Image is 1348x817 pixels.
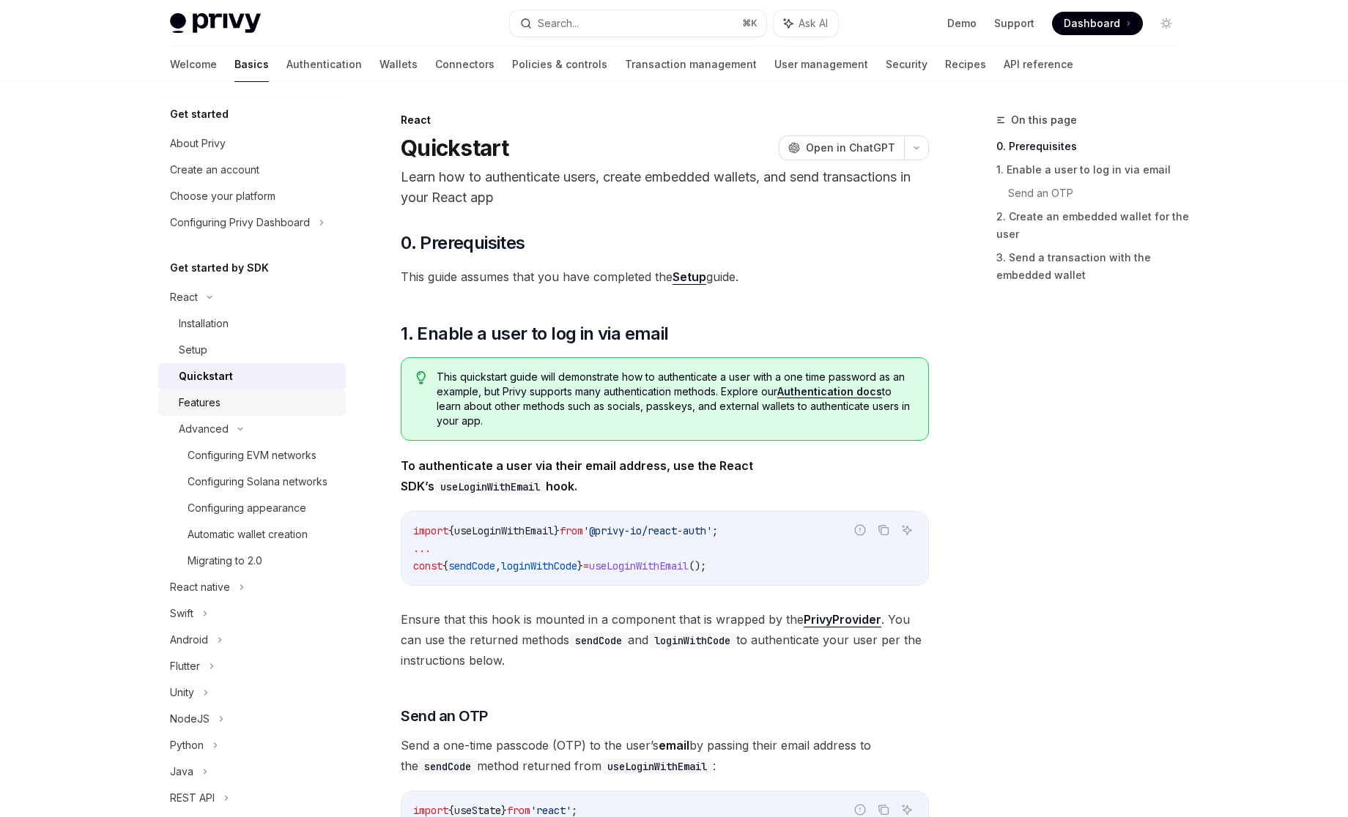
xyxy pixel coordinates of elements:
[996,205,1190,246] a: 2. Create an embedded wallet for the user
[454,524,554,537] span: useLoginWithEmail
[689,559,706,572] span: ();
[996,135,1190,158] a: 0. Prerequisites
[401,322,668,346] span: 1. Enable a user to log in via email
[158,183,346,209] a: Choose your platform
[437,370,914,428] span: This quickstart guide will demonstrate how to authenticate a user with a one time password as an ...
[401,735,929,776] span: Send a one-time passcode (OTP) to the user’s by passing their email address to the method returne...
[886,47,927,82] a: Security
[799,16,828,31] span: Ask AI
[554,524,560,537] span: }
[994,16,1034,31] a: Support
[170,763,193,780] div: Java
[577,559,583,572] span: }
[495,559,501,572] span: ,
[583,559,589,572] span: =
[413,559,442,572] span: const
[158,389,346,416] a: Features
[418,758,477,775] code: sendCode
[648,633,736,649] code: loginWithCode
[170,214,310,231] div: Configuring Privy Dashboard
[779,135,904,160] button: Open in ChatGPT
[158,521,346,548] a: Automatic wallet creation
[512,47,607,82] a: Policies & controls
[673,269,706,285] a: Setup
[401,135,509,161] h1: Quickstart
[501,559,577,572] span: loginWithCode
[571,804,577,817] span: ;
[413,542,431,555] span: ...
[401,458,753,493] strong: To authenticate a user via their email address, use the React SDK’s hook.
[170,710,210,728] div: NodeJS
[1052,12,1143,35] a: Dashboard
[996,158,1190,182] a: 1. Enable a user to log in via email
[996,246,1190,287] a: 3. Send a transaction with the embedded wallet
[945,47,986,82] a: Recipes
[454,804,501,817] span: useState
[1155,12,1178,35] button: Toggle dark mode
[158,310,346,337] a: Installation
[158,157,346,183] a: Create an account
[501,804,507,817] span: }
[601,758,713,775] code: useLoginWithEmail
[170,631,208,649] div: Android
[158,363,346,389] a: Quickstart
[170,288,198,306] div: React
[158,442,346,469] a: Configuring EVM networks
[442,559,448,572] span: {
[742,18,758,29] span: ⌘ K
[170,13,261,34] img: light logo
[188,526,308,543] div: Automatic wallet creation
[507,804,530,817] span: from
[170,789,215,807] div: REST API
[530,804,571,817] span: 'react'
[188,473,327,490] div: Configuring Solana networks
[1011,111,1077,129] span: On this page
[659,738,689,753] strong: email
[158,495,346,521] a: Configuring appearance
[170,657,200,675] div: Flutter
[170,259,269,277] h5: Get started by SDK
[434,479,546,495] code: useLoginWithEmail
[413,524,448,537] span: import
[874,521,893,540] button: Copy the contents from the code block
[416,371,426,384] svg: Tip
[774,47,868,82] a: User management
[158,337,346,363] a: Setup
[401,231,525,255] span: 0. Prerequisites
[569,633,628,649] code: sendCode
[179,315,229,332] div: Installation
[158,548,346,574] a: Migrating to 2.0
[777,385,882,398] a: Authentication docs
[448,524,454,537] span: {
[1004,47,1073,82] a: API reference
[806,141,895,155] span: Open in ChatGPT
[170,684,194,701] div: Unity
[583,524,712,537] span: '@privy-io/react-auth'
[188,552,262,570] div: Migrating to 2.0
[179,341,207,359] div: Setup
[589,559,689,572] span: useLoginWithEmail
[510,10,766,37] button: Search...⌘K
[712,524,718,537] span: ;
[1008,182,1190,205] a: Send an OTP
[286,47,362,82] a: Authentication
[413,804,448,817] span: import
[401,266,929,287] span: This guide assumes that you have completed the guide.
[804,612,881,627] a: PrivyProvider
[170,605,193,622] div: Swift
[234,47,269,82] a: Basics
[560,524,583,537] span: from
[448,804,454,817] span: {
[897,521,916,540] button: Ask AI
[851,521,870,540] button: Report incorrect code
[158,130,346,157] a: About Privy
[401,609,929,671] span: Ensure that this hook is mounted in a component that is wrapped by the . You can use the returned...
[435,47,495,82] a: Connectors
[538,15,579,32] div: Search...
[158,469,346,495] a: Configuring Solana networks
[188,499,306,517] div: Configuring appearance
[448,559,495,572] span: sendCode
[179,368,233,385] div: Quickstart
[170,105,229,123] h5: Get started
[170,578,230,596] div: React native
